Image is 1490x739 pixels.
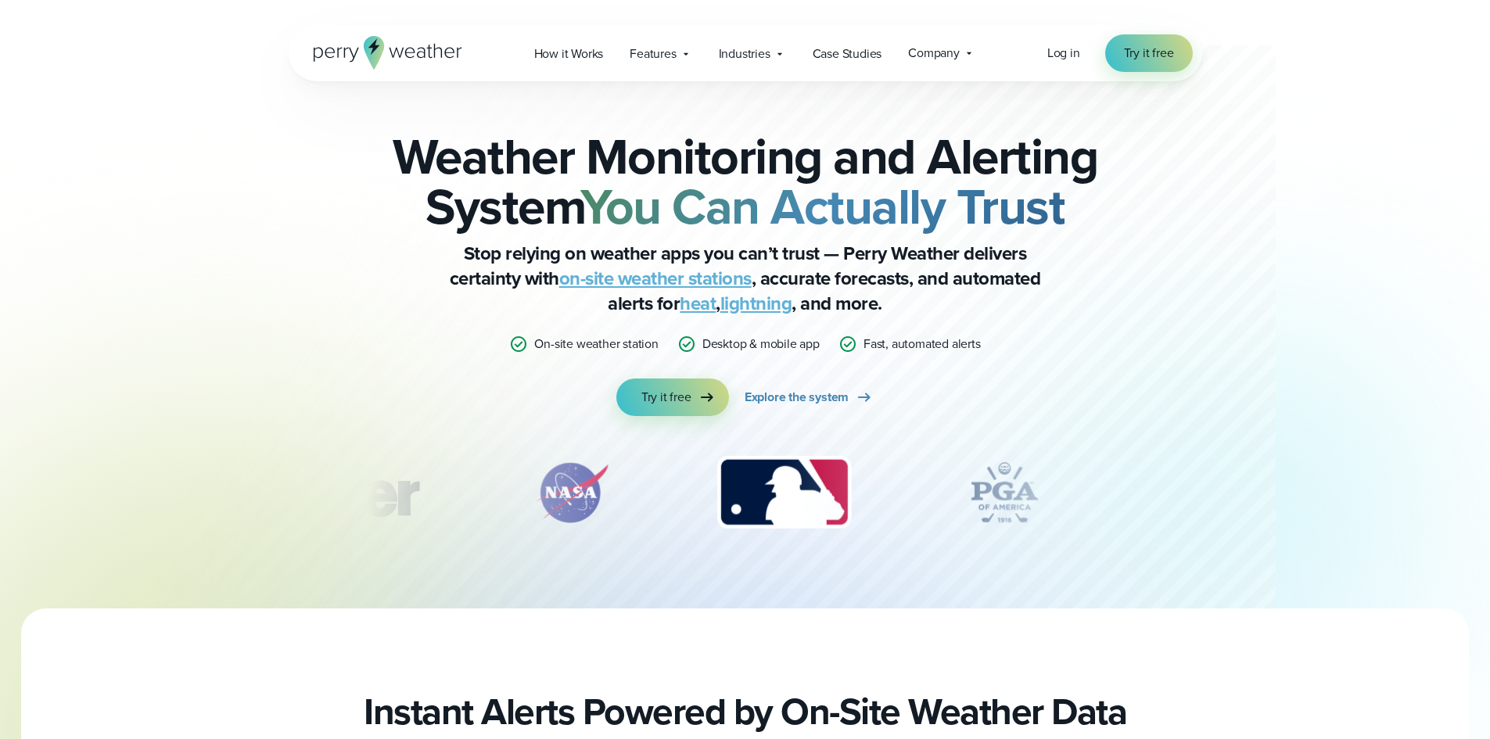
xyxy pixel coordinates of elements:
[521,38,617,70] a: How it Works
[1124,44,1174,63] span: Try it free
[813,45,882,63] span: Case Studies
[702,454,867,532] img: MLB.svg
[863,335,981,353] p: Fast, automated alerts
[942,454,1067,532] div: 4 of 12
[219,454,441,532] div: 1 of 12
[433,241,1058,316] p: Stop relying on weather apps you can’t trust — Perry Weather delivers certainty with , accurate f...
[367,131,1124,231] h2: Weather Monitoring and Alerting System
[720,289,792,317] a: lightning
[534,45,604,63] span: How it Works
[534,335,658,353] p: On-site weather station
[364,690,1126,734] h2: Instant Alerts Powered by On-Site Weather Data
[616,378,729,416] a: Try it free
[745,378,874,416] a: Explore the system
[580,170,1065,243] strong: You Can Actually Trust
[799,38,896,70] a: Case Studies
[702,454,867,532] div: 3 of 12
[942,454,1067,532] img: PGA.svg
[219,454,441,532] img: Turner-Construction_1.svg
[367,454,1124,540] div: slideshow
[559,264,752,292] a: on-site weather stations
[641,388,691,407] span: Try it free
[702,335,820,353] p: Desktop & mobile app
[1047,44,1080,63] a: Log in
[719,45,770,63] span: Industries
[680,289,716,317] a: heat
[1047,44,1080,62] span: Log in
[630,45,676,63] span: Features
[517,454,627,532] img: NASA.svg
[908,44,960,63] span: Company
[745,388,849,407] span: Explore the system
[1105,34,1193,72] a: Try it free
[517,454,627,532] div: 2 of 12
